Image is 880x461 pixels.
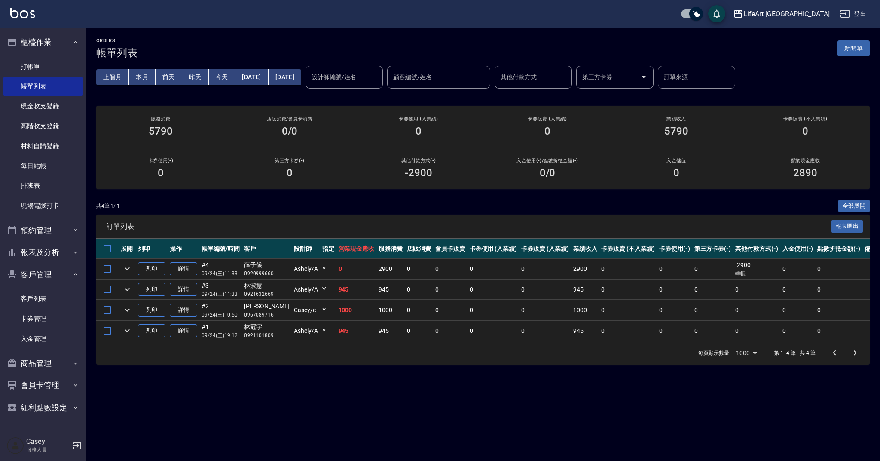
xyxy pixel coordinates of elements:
[376,239,405,259] th: 服務消費
[3,176,82,196] a: 排班表
[3,264,82,286] button: 客戶管理
[519,259,571,279] td: 0
[733,259,780,279] td: -2900
[202,290,240,298] p: 09/24 (三) 11:33
[733,300,780,320] td: 0
[519,239,571,259] th: 卡券販賣 (入業績)
[657,259,692,279] td: 0
[405,167,432,179] h3: -2900
[235,158,344,163] h2: 第三方卡券(-)
[121,283,134,296] button: expand row
[320,280,336,300] td: Y
[599,259,657,279] td: 0
[121,262,134,275] button: expand row
[540,167,556,179] h3: 0 /0
[692,280,733,300] td: 0
[121,324,134,337] button: expand row
[336,280,377,300] td: 945
[3,309,82,329] a: 卡券管理
[3,77,82,96] a: 帳單列表
[320,300,336,320] td: Y
[199,239,242,259] th: 帳單編號/時間
[405,259,433,279] td: 0
[138,304,165,317] button: 列印
[837,44,870,52] a: 新開單
[235,69,268,85] button: [DATE]
[622,158,730,163] h2: 入金儲值
[815,321,862,341] td: 0
[244,270,290,277] p: 0920999660
[7,437,24,454] img: Person
[733,321,780,341] td: 0
[664,125,688,137] h3: 5790
[202,270,240,277] p: 09/24 (三) 11:33
[571,259,599,279] td: 2900
[3,31,82,53] button: 櫃檯作業
[10,8,35,18] img: Logo
[107,116,215,122] h3: 服務消費
[698,349,729,357] p: 每頁顯示數量
[199,280,242,300] td: #3
[96,202,120,210] p: 共 4 筆, 1 / 1
[599,300,657,320] td: 0
[735,270,778,277] p: 轉帳
[599,280,657,300] td: 0
[751,158,859,163] h2: 營業現金應收
[244,311,290,319] p: 0967089716
[96,47,137,59] h3: 帳單列表
[433,239,467,259] th: 會員卡販賣
[774,349,816,357] p: 第 1–4 筆 共 4 筆
[3,96,82,116] a: 現金收支登錄
[780,280,816,300] td: 0
[287,167,293,179] h3: 0
[3,156,82,176] a: 每日結帳
[405,239,433,259] th: 店販消費
[292,239,320,259] th: 設計師
[138,324,165,338] button: 列印
[244,290,290,298] p: 0921632669
[292,300,320,320] td: Casey /c
[138,262,165,276] button: 列印
[3,289,82,309] a: 客戶列表
[3,116,82,136] a: 高階收支登錄
[467,280,519,300] td: 0
[3,136,82,156] a: 材料自購登錄
[708,5,725,22] button: save
[149,125,173,137] h3: 5790
[158,167,164,179] h3: 0
[743,9,830,19] div: LifeArt [GEOGRAPHIC_DATA]
[831,222,863,230] a: 報表匯出
[467,321,519,341] td: 0
[3,396,82,419] button: 紅利點數設定
[519,300,571,320] td: 0
[571,239,599,259] th: 業績收入
[199,321,242,341] td: #1
[320,239,336,259] th: 指定
[336,321,377,341] td: 945
[692,259,733,279] td: 0
[692,239,733,259] th: 第三方卡券(-)
[571,300,599,320] td: 1000
[320,259,336,279] td: Y
[405,280,433,300] td: 0
[168,239,199,259] th: 操作
[751,116,859,122] h2: 卡券販賣 (不入業績)
[3,352,82,375] button: 商品管理
[170,283,197,296] a: 詳情
[802,125,808,137] h3: 0
[3,374,82,396] button: 會員卡管理
[121,304,134,317] button: expand row
[96,69,129,85] button: 上個月
[3,219,82,242] button: 預約管理
[244,302,290,311] div: [PERSON_NAME]
[242,239,292,259] th: 客戶
[3,196,82,215] a: 現場電腦打卡
[119,239,136,259] th: 展開
[815,300,862,320] td: 0
[3,241,82,264] button: 報表及分析
[3,57,82,77] a: 打帳單
[637,70,651,84] button: Open
[433,280,467,300] td: 0
[838,200,870,213] button: 全部展開
[733,280,780,300] td: 0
